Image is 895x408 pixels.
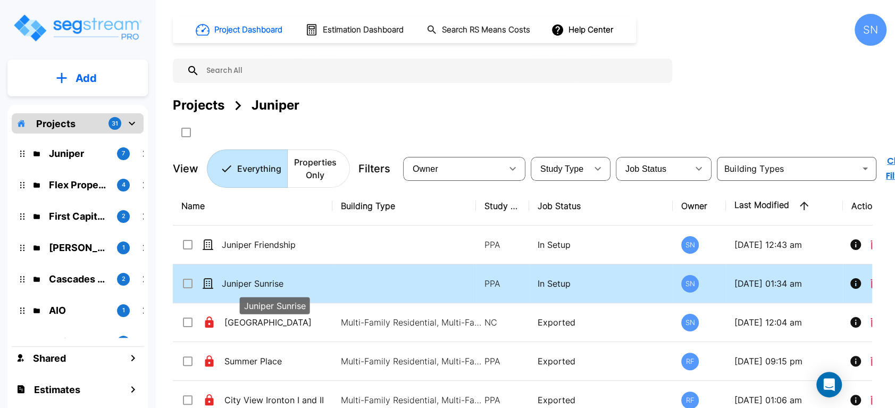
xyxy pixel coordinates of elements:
span: Owner [413,164,438,173]
div: Juniper [252,96,299,115]
p: 4 [122,180,126,189]
th: Study Type [476,187,529,226]
h1: Estimation Dashboard [323,24,404,36]
input: Building Types [720,161,856,176]
p: PPA [484,355,521,368]
p: NC [484,316,521,329]
button: Info [845,273,866,294]
p: Properties Only [294,156,337,181]
button: SelectAll [175,122,197,143]
th: Job Status [529,187,673,226]
button: Delete [866,234,882,255]
p: Juniper Friendship [222,238,328,251]
div: SN [681,314,699,331]
p: Kessler Rental [49,240,108,255]
p: Estimate Property [49,335,108,349]
div: RF [681,353,699,370]
span: Study Type [540,164,583,173]
p: PPA [484,238,521,251]
span: Job Status [625,164,666,173]
h1: Search RS Means Costs [442,24,530,36]
button: Search RS Means Costs [422,20,536,40]
p: [DATE] 01:34 am [734,277,834,290]
div: Open Intercom Messenger [816,372,842,397]
p: Multi-Family Residential, Multi-Family Residential, Multi-Family Residential, Multi-Family Reside... [341,355,484,368]
p: In Setup [538,277,664,290]
button: Info [845,312,866,333]
p: [DATE] 12:43 am [734,238,834,251]
th: Last Modified [726,187,843,226]
button: Open [858,161,873,176]
img: Logo [12,13,143,43]
button: Info [845,351,866,372]
p: In Setup [538,238,664,251]
button: Estimation Dashboard [301,19,409,41]
p: Exported [538,316,664,329]
p: 2 [122,212,126,221]
h1: Estimates [34,382,80,397]
p: 1 [122,337,125,346]
p: Multi-Family Residential, Multi-Family Residential, Multi-Family Residential, Multi-Family Reside... [341,394,484,406]
input: Search All [199,59,667,83]
p: Juniper Sunrise [244,299,306,312]
div: Select [618,154,688,184]
p: PPA [484,394,521,406]
p: 31 [112,119,118,128]
p: Summer Place [224,355,331,368]
button: Help Center [549,20,617,40]
th: Owner [673,187,726,226]
p: Juniper Sunrise [222,277,328,290]
p: Projects [36,116,76,131]
p: PPA [484,277,521,290]
p: Exported [538,394,664,406]
p: 7 [122,149,125,158]
p: Flex Properties [49,178,108,192]
p: Filters [358,161,390,177]
div: Platform [207,149,350,188]
button: Project Dashboard [191,18,288,41]
p: City View Ironton I and II [224,394,331,406]
th: Name [173,187,332,226]
p: Juniper [49,146,108,161]
p: 2 [122,274,126,284]
p: Multi-Family Residential, Multi-Family Residential, Multi-Family Residential, Multi-Family Reside... [341,316,484,329]
p: Add [76,70,97,86]
div: SN [681,275,699,293]
div: SN [681,236,699,254]
p: [GEOGRAPHIC_DATA] [224,316,331,329]
div: Select [405,154,502,184]
h1: Shared [33,351,66,365]
p: [DATE] 12:04 am [734,316,834,329]
button: Properties Only [287,149,350,188]
p: View [173,161,198,177]
p: [DATE] 09:15 pm [734,355,834,368]
p: First Capital Advisors [49,209,108,223]
p: Cascades Cover Two LLC [49,272,108,286]
button: Delete [866,273,882,294]
button: Everything [207,149,288,188]
div: Projects [173,96,224,115]
p: Exported [538,355,664,368]
p: 1 [122,243,125,252]
button: Info [845,234,866,255]
h1: Project Dashboard [214,24,282,36]
p: AIO [49,303,108,318]
button: Delete [866,351,882,372]
th: Building Type [332,187,476,226]
button: Delete [866,312,882,333]
p: Everything [237,162,281,175]
p: [DATE] 01:06 am [734,394,834,406]
div: SN [855,14,886,46]
button: Add [7,63,148,94]
div: Select [533,154,587,184]
p: 1 [122,306,125,315]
